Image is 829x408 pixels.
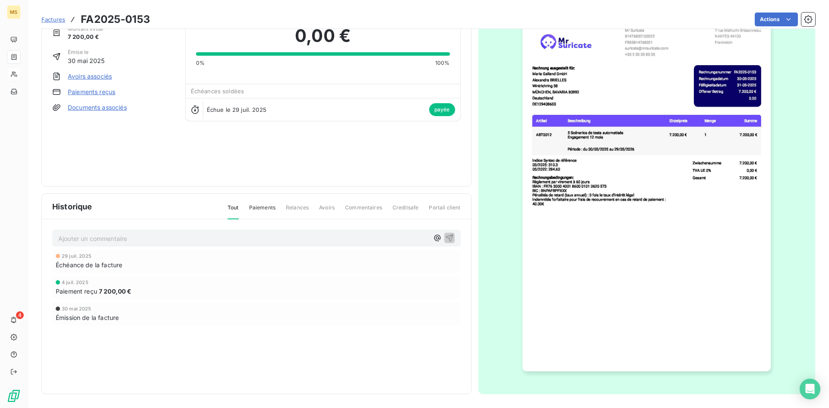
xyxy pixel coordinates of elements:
span: 0,00 € [295,23,351,49]
span: Paiement reçu [56,287,97,296]
span: payée [429,103,455,116]
span: Creditsafe [392,204,419,218]
span: Émise le [68,48,105,56]
span: Avoirs [319,204,335,218]
span: Échéance de la facture [56,260,122,269]
span: Tout [228,204,239,219]
span: Paiements [249,204,275,218]
a: Paiements reçus [68,88,115,96]
span: Historique [52,201,92,212]
span: Échéances soldées [191,88,244,95]
span: Factures [41,16,65,23]
a: Avoirs associés [68,72,112,81]
span: 100% [435,59,450,67]
span: Échue le 29 juil. 2025 [207,106,266,113]
h3: FA2025-0153 [81,12,150,27]
div: MS [7,5,21,19]
div: Open Intercom Messenger [800,379,820,399]
span: Relances [286,204,309,218]
span: Commentaires [345,204,382,218]
a: Factures [41,15,65,24]
span: 4 juil. 2025 [62,280,89,285]
span: Émission de la facture [56,313,119,322]
button: Actions [755,13,798,26]
span: 7 200,00 € [68,33,103,41]
span: 7 200,00 € [99,287,132,296]
span: 0% [196,59,205,67]
span: 30 mai 2025 [62,306,92,311]
img: invoice_thumbnail [522,20,771,371]
span: Portail client [429,204,460,218]
span: 4 [16,311,24,319]
img: Logo LeanPay [7,389,21,403]
span: Montant initial [68,25,103,33]
a: Documents associés [68,103,127,112]
span: 30 mai 2025 [68,56,105,65]
span: 29 juil. 2025 [62,253,92,259]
